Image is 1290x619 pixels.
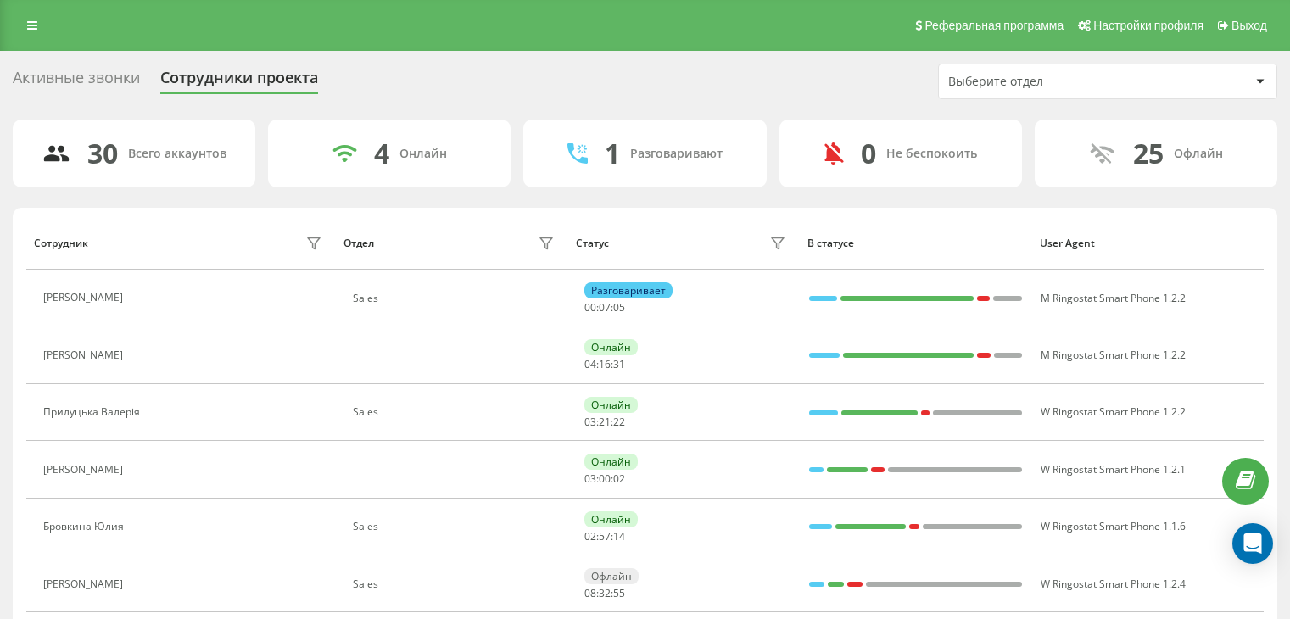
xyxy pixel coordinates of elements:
[1041,348,1186,362] span: M Ringostat Smart Phone 1.2.2
[43,464,127,476] div: [PERSON_NAME]
[353,293,559,304] div: Sales
[613,471,625,486] span: 02
[584,282,673,298] div: Разговаривает
[599,529,611,544] span: 57
[353,578,559,590] div: Sales
[1041,291,1186,305] span: M Ringostat Smart Phone 1.2.2
[584,357,596,371] span: 04
[886,147,977,161] div: Не беспокоить
[584,473,625,485] div: : :
[584,511,638,527] div: Онлайн
[613,415,625,429] span: 22
[1041,462,1186,477] span: W Ringostat Smart Phone 1.2.1
[399,147,447,161] div: Онлайн
[948,75,1151,89] div: Выберите отдел
[584,359,625,371] div: : :
[599,357,611,371] span: 16
[613,357,625,371] span: 31
[1041,577,1186,591] span: W Ringostat Smart Phone 1.2.4
[576,237,609,249] div: Статус
[584,586,596,600] span: 08
[43,406,144,418] div: Прилуцька Валерія
[584,531,625,543] div: : :
[584,415,596,429] span: 03
[34,237,88,249] div: Сотрудник
[613,586,625,600] span: 55
[599,586,611,600] span: 32
[924,19,1064,32] span: Реферальная программа
[13,69,140,95] div: Активные звонки
[599,415,611,429] span: 21
[613,300,625,315] span: 05
[599,300,611,315] span: 07
[43,578,127,590] div: [PERSON_NAME]
[599,471,611,486] span: 00
[861,137,876,170] div: 0
[160,69,318,95] div: Сотрудники проекта
[1041,404,1186,419] span: W Ringostat Smart Phone 1.2.2
[1041,519,1186,533] span: W Ringostat Smart Phone 1.1.6
[613,529,625,544] span: 14
[605,137,620,170] div: 1
[584,300,596,315] span: 00
[1174,147,1223,161] div: Офлайн
[343,237,374,249] div: Отдел
[584,588,625,599] div: : :
[584,397,638,413] div: Онлайн
[584,454,638,470] div: Онлайн
[374,137,389,170] div: 4
[584,416,625,428] div: : :
[353,521,559,533] div: Sales
[584,471,596,486] span: 03
[43,349,127,361] div: [PERSON_NAME]
[1231,19,1267,32] span: Выход
[43,521,128,533] div: Бровкина Юлия
[353,406,559,418] div: Sales
[584,568,639,584] div: Офлайн
[807,237,1024,249] div: В статусе
[1093,19,1203,32] span: Настройки профиля
[1133,137,1164,170] div: 25
[1040,237,1256,249] div: User Agent
[43,292,127,304] div: [PERSON_NAME]
[584,529,596,544] span: 02
[128,147,226,161] div: Всего аккаунтов
[584,302,625,314] div: : :
[87,137,118,170] div: 30
[1232,523,1273,564] div: Open Intercom Messenger
[584,339,638,355] div: Онлайн
[630,147,723,161] div: Разговаривают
